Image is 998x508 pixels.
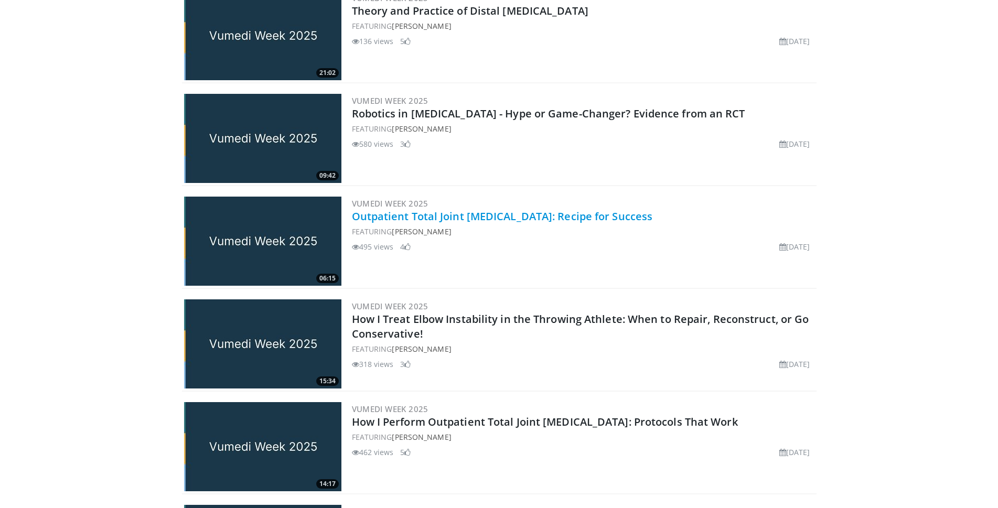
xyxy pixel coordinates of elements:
[392,226,451,236] a: [PERSON_NAME]
[316,274,339,283] span: 06:15
[184,299,341,388] img: 8a98516d-4b45-4c04-97a6-a050abbf0f3c.jpg.300x170_q85_crop-smart_upscale.jpg
[352,36,394,47] li: 136 views
[352,4,588,18] a: Theory and Practice of Distal [MEDICAL_DATA]
[352,447,394,458] li: 462 views
[352,301,428,311] a: Vumedi Week 2025
[316,479,339,489] span: 14:17
[400,138,411,149] li: 3
[184,299,341,388] a: 15:34
[352,431,814,442] div: FEATURING
[184,94,341,183] img: ac8e8238-165a-4ac4-92b1-6d6047489aa4.jpg.300x170_q85_crop-smart_upscale.jpg
[352,95,428,106] a: Vumedi Week 2025
[352,404,428,414] a: Vumedi Week 2025
[352,415,738,429] a: How I Perform Outpatient Total Joint [MEDICAL_DATA]: Protocols That Work
[184,94,341,183] a: 09:42
[392,344,451,354] a: [PERSON_NAME]
[400,241,411,252] li: 4
[352,138,394,149] li: 580 views
[352,359,394,370] li: 318 views
[400,447,411,458] li: 5
[184,402,341,491] a: 14:17
[184,197,341,286] a: 06:15
[316,171,339,180] span: 09:42
[352,241,394,252] li: 495 views
[352,106,745,121] a: Robotics in [MEDICAL_DATA] - Hype or Game-Changer? Evidence from an RCT
[352,343,814,354] div: FEATURING
[352,123,814,134] div: FEATURING
[352,226,814,237] div: FEATURING
[352,312,809,341] a: How I Treat Elbow Instability in the Throwing Athlete: When to Repair, Reconstruct, or Go Conserv...
[392,21,451,31] a: [PERSON_NAME]
[779,359,810,370] li: [DATE]
[392,124,451,134] a: [PERSON_NAME]
[779,138,810,149] li: [DATE]
[352,198,428,209] a: Vumedi Week 2025
[400,359,411,370] li: 3
[184,402,341,491] img: 3081ee5c-da46-4a25-823f-69eec2fb1e61.jpg.300x170_q85_crop-smart_upscale.jpg
[779,36,810,47] li: [DATE]
[316,68,339,78] span: 21:02
[352,20,814,31] div: FEATURING
[184,197,341,286] img: 7917dfba-5ebb-441d-9be5-d5e9416f92ba.jpg.300x170_q85_crop-smart_upscale.jpg
[779,241,810,252] li: [DATE]
[392,432,451,442] a: [PERSON_NAME]
[400,36,411,47] li: 5
[316,376,339,386] span: 15:34
[779,447,810,458] li: [DATE]
[352,209,653,223] a: Outpatient Total Joint [MEDICAL_DATA]: Recipe for Success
